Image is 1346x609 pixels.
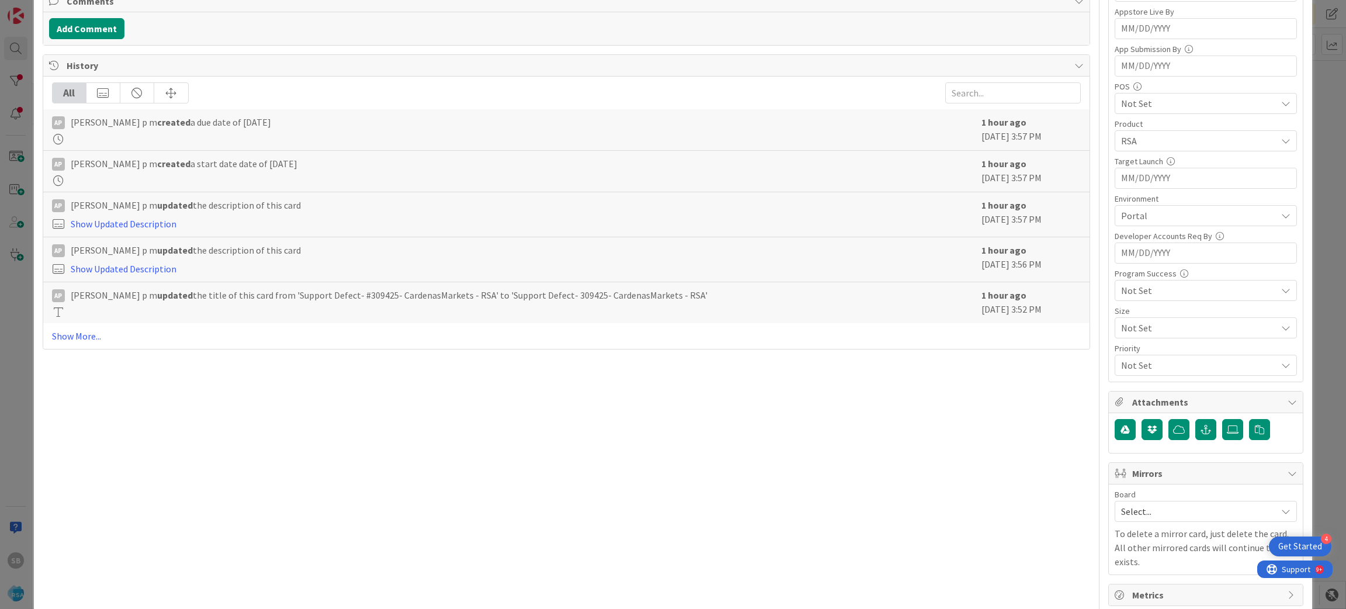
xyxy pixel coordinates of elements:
div: Product [1115,120,1297,128]
div: [DATE] 3:56 PM [981,243,1081,276]
span: Metrics [1132,588,1282,602]
div: 4 [1321,534,1331,544]
div: [DATE] 3:57 PM [981,115,1081,144]
div: Environment [1115,195,1297,203]
div: [DATE] 3:57 PM [981,157,1081,186]
a: Show Updated Description [71,218,176,230]
span: [PERSON_NAME] p m the title of this card from 'Support Defect- #309425- CardenasMarkets - RSA' to... [71,288,707,302]
span: Not Set [1121,283,1276,297]
div: Open Get Started checklist, remaining modules: 4 [1269,537,1331,556]
div: Target Launch [1115,157,1297,165]
div: App Submission By [1115,45,1297,53]
div: Ap [52,244,65,257]
b: 1 hour ago [981,289,1026,301]
input: MM/DD/YYYY [1121,168,1291,188]
span: RSA [1121,134,1276,148]
div: 9+ [59,5,65,14]
div: Ap [52,289,65,302]
b: created [157,116,190,128]
div: [DATE] 3:57 PM [981,198,1081,231]
b: 1 hour ago [981,116,1026,128]
button: Add Comment [49,18,124,39]
div: Appstore Live By [1115,8,1297,16]
b: 1 hour ago [981,199,1026,211]
p: To delete a mirror card, just delete the card. All other mirrored cards will continue to exists. [1115,527,1297,569]
div: Size [1115,307,1297,315]
div: [DATE] 3:52 PM [981,288,1081,317]
a: Show More... [52,329,1081,343]
b: created [157,158,190,169]
span: [PERSON_NAME] p m a start date date of [DATE] [71,157,297,171]
b: updated [157,244,193,256]
div: Get Started [1278,541,1322,552]
a: Show Updated Description [71,263,176,275]
span: [PERSON_NAME] p m the description of this card [71,198,301,212]
b: 1 hour ago [981,244,1026,256]
b: updated [157,199,193,211]
input: Search... [945,82,1081,103]
span: [PERSON_NAME] p m a due date of [DATE] [71,115,271,129]
span: Portal [1121,209,1276,223]
input: MM/DD/YYYY [1121,56,1291,76]
div: Priority [1115,344,1297,352]
div: Program Success [1115,269,1297,278]
span: Mirrors [1132,466,1282,480]
span: Not Set [1121,320,1271,336]
span: [PERSON_NAME] p m the description of this card [71,243,301,257]
span: Board [1115,490,1136,499]
div: Ap [52,199,65,212]
input: MM/DD/YYYY [1121,243,1291,263]
div: Ap [52,116,65,129]
div: Ap [52,158,65,171]
b: updated [157,289,193,301]
span: Attachments [1132,395,1282,409]
b: 1 hour ago [981,158,1026,169]
div: All [53,83,86,103]
span: Support [25,2,53,16]
input: MM/DD/YYYY [1121,19,1291,39]
span: Not Set [1121,96,1276,110]
div: POS [1115,82,1297,91]
span: History [67,58,1069,72]
div: Developer Accounts Req By [1115,232,1297,240]
span: Not Set [1121,357,1271,373]
span: Select... [1121,503,1271,520]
